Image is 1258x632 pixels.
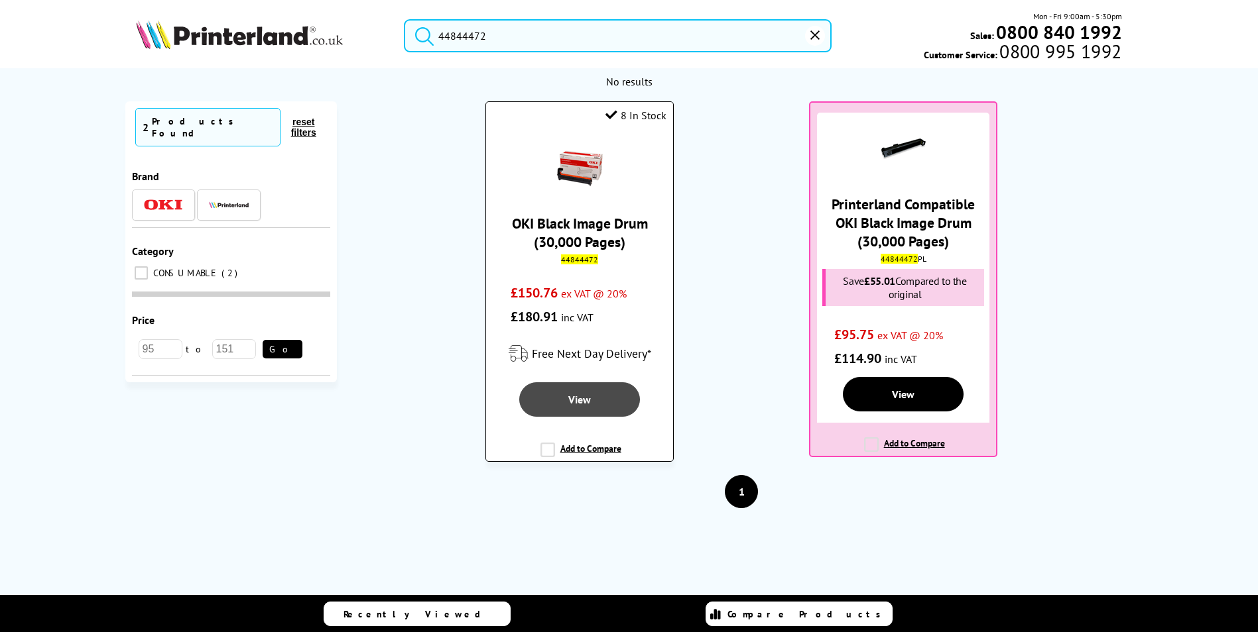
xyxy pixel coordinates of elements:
[540,443,621,468] label: Add to Compare
[132,170,159,183] span: Brand
[511,284,558,301] span: £150.76
[532,346,651,361] span: Free Next Day Delivery*
[281,116,327,138] button: reset filters
[924,45,1121,61] span: Customer Service:
[881,254,918,264] mark: 44844472
[996,20,1122,44] b: 0800 840 1992
[561,254,598,264] mark: 44844472
[561,287,627,300] span: ex VAT @ 20%
[143,75,1115,88] div: No results
[150,267,220,279] span: CONSUMABLE
[885,352,917,366] span: inc VAT
[404,19,832,52] input: Search product or brand
[970,29,994,42] span: Sales:
[135,266,148,280] input: CONSUMABLE 2
[136,20,343,49] img: Printerland Logo
[493,335,666,372] div: modal_delivery
[324,602,511,626] a: Recently Viewed
[344,608,494,620] span: Recently Viewed
[880,126,926,172] img: K15380ZA-small.gif
[143,199,183,211] img: OKI
[1033,10,1122,23] span: Mon - Fri 9:00am - 5:30pm
[820,254,985,264] div: PL
[892,388,914,401] span: View
[832,195,975,250] a: Printerland Compatible OKI Black Image Drum (30,000 Pages)
[212,339,256,359] input: 151
[843,377,964,411] a: View
[139,339,182,359] input: 95
[706,602,893,626] a: Compare Products
[132,313,155,327] span: Price
[822,269,983,306] div: Save Compared to the original
[556,145,603,191] img: OKI-44844472-BlackDrum-Small.gif
[834,326,874,343] span: £95.75
[864,274,895,288] span: £55.01
[997,45,1121,58] span: 0800 995 1992
[864,437,945,462] label: Add to Compare
[519,382,641,417] a: View
[512,214,648,251] a: OKI Black Image Drum (30,000 Pages)
[136,20,387,52] a: Printerland Logo
[263,340,302,358] button: Go
[143,121,149,134] span: 2
[727,608,888,620] span: Compare Products
[209,201,249,208] img: Printerland
[994,26,1122,38] a: 0800 840 1992
[561,311,594,324] span: inc VAT
[511,308,558,325] span: £180.91
[834,350,881,367] span: £114.90
[132,244,174,258] span: Category
[605,109,666,122] div: 8 In Stock
[221,267,241,279] span: 2
[182,343,212,355] span: to
[877,329,943,342] span: ex VAT @ 20%
[568,393,591,406] span: View
[152,115,273,139] div: Products Found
